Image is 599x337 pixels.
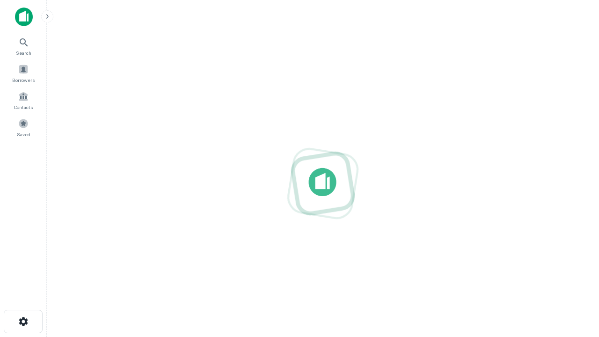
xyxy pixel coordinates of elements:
a: Borrowers [3,60,44,86]
span: Contacts [14,103,33,111]
a: Search [3,33,44,59]
img: capitalize-icon.png [15,7,33,26]
a: Saved [3,115,44,140]
span: Search [16,49,31,57]
span: Borrowers [12,76,35,84]
a: Contacts [3,88,44,113]
span: Saved [17,131,30,138]
iframe: Chat Widget [552,232,599,277]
